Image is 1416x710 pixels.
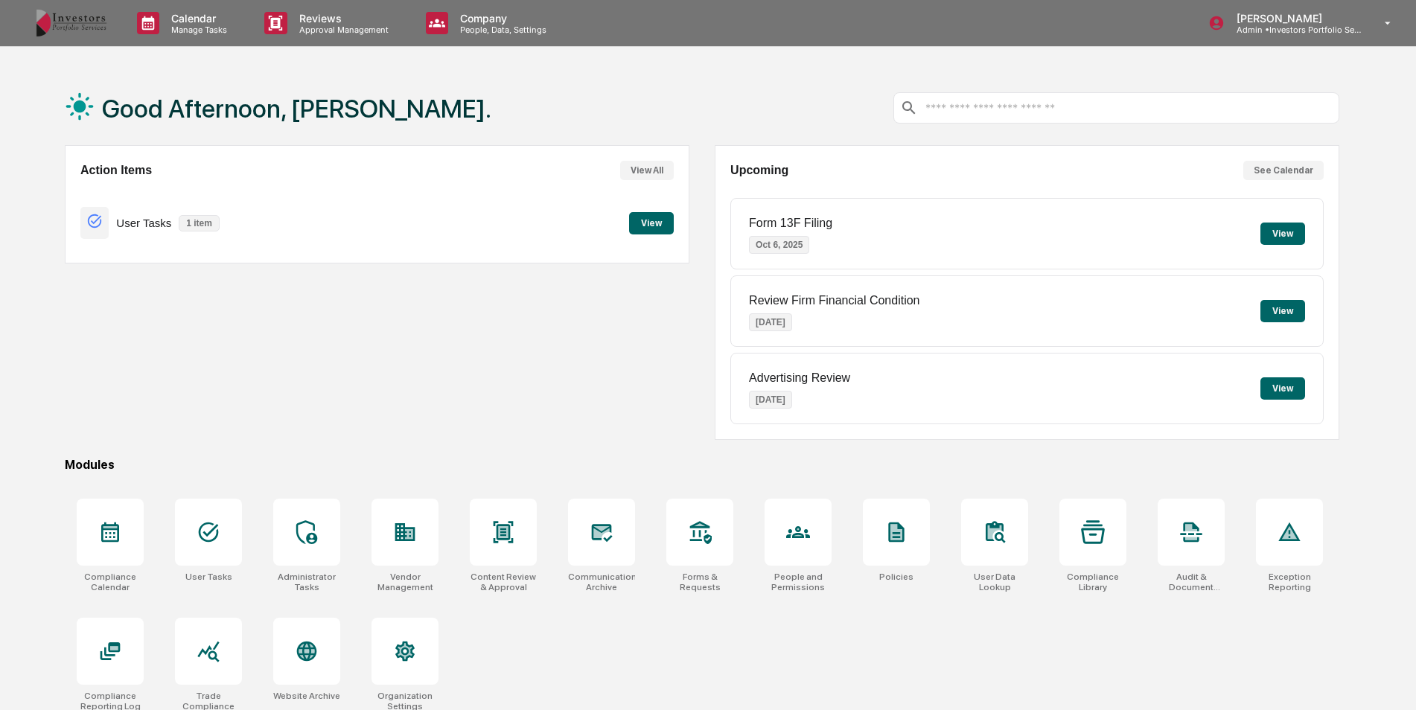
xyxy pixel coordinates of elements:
img: logo [36,9,107,37]
p: Review Firm Financial Condition [749,294,919,307]
p: Advertising Review [749,371,850,385]
div: User Data Lookup [961,572,1028,592]
p: Manage Tasks [159,25,235,35]
div: Policies [879,572,913,582]
button: View [1260,223,1305,245]
div: Exception Reporting [1256,572,1323,592]
p: [PERSON_NAME] [1225,12,1363,25]
h2: Action Items [80,164,152,177]
p: People, Data, Settings [448,25,554,35]
h1: Good Afternoon, [PERSON_NAME]. [102,94,491,124]
div: Website Archive [273,691,340,701]
div: Forms & Requests [666,572,733,592]
a: View [629,215,674,229]
p: User Tasks [116,217,171,229]
p: Approval Management [287,25,396,35]
p: Admin • Investors Portfolio Services [1225,25,1363,35]
button: View [1260,377,1305,400]
div: Content Review & Approval [470,572,537,592]
p: [DATE] [749,313,792,331]
button: View [629,212,674,234]
p: Calendar [159,12,235,25]
div: Audit & Document Logs [1158,572,1225,592]
p: 1 item [179,215,220,231]
div: Vendor Management [371,572,438,592]
div: Compliance Calendar [77,572,144,592]
div: Compliance Library [1059,572,1126,592]
button: View [1260,300,1305,322]
h2: Upcoming [730,164,788,177]
div: Administrator Tasks [273,572,340,592]
div: People and Permissions [765,572,832,592]
p: Oct 6, 2025 [749,236,809,254]
div: Communications Archive [568,572,635,592]
div: User Tasks [185,572,232,582]
p: Company [448,12,554,25]
p: Reviews [287,12,396,25]
div: Modules [65,458,1339,472]
button: View All [620,161,674,180]
iframe: Open customer support [1368,661,1409,701]
p: [DATE] [749,391,792,409]
button: See Calendar [1243,161,1324,180]
p: Form 13F Filing [749,217,832,230]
